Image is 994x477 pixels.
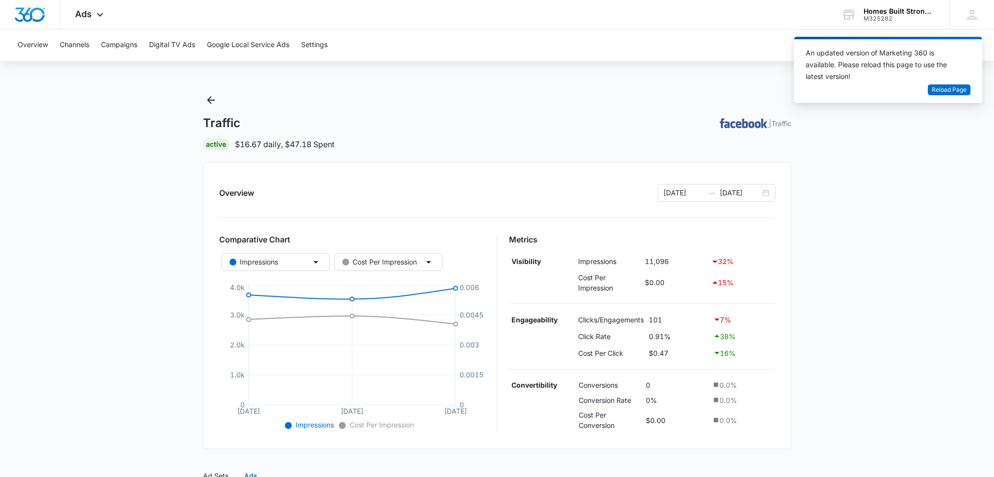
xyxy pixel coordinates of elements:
[101,29,137,61] button: Campaigns
[643,253,709,270] td: 11,096
[235,138,334,150] p: $16.67 daily , $47.18 Spent
[229,257,278,267] div: Impressions
[203,92,219,108] button: Back
[576,270,643,295] td: Cost Per Impression
[459,341,479,349] tspan: 0.003
[643,407,709,433] td: $0.00
[459,283,479,291] tspan: 0.006
[932,85,967,95] span: Reload Page
[459,400,464,409] tspan: 0
[864,7,935,15] div: account name
[230,341,245,349] tspan: 2.0k
[928,84,970,96] button: Reload Page
[511,257,541,265] strong: Visibility
[149,29,195,61] button: Digital TV Ads
[646,344,711,361] td: $0.47
[576,328,646,344] td: Click Rate
[576,407,643,433] td: Cost Per Conversion
[203,138,229,150] div: Active
[219,187,254,199] h2: Overview
[18,29,48,61] button: Overview
[75,9,92,19] span: Ads
[459,311,484,319] tspan: 0.0045
[713,314,773,325] div: 7 %
[240,400,245,409] tspan: 0
[511,381,557,389] strong: Convertibility
[713,330,773,342] div: 38 %
[511,316,558,324] strong: Engageability
[806,47,959,82] div: An updated version of Marketing 360 is available. Please reload this page to use the latest version!
[301,29,328,61] button: Settings
[708,189,716,197] span: to
[342,257,417,267] div: Cost Per Impression
[60,29,89,61] button: Channels
[643,270,709,295] td: $0.00
[713,347,773,359] div: 16 %
[712,415,773,425] div: 0.0 %
[509,234,775,245] h3: Metrics
[663,187,704,198] input: Start date
[646,328,711,344] td: 0.91%
[720,187,761,198] input: End date
[341,407,363,415] tspan: [DATE]
[444,407,467,415] tspan: [DATE]
[864,15,935,22] div: account id
[237,407,260,415] tspan: [DATE]
[203,116,240,131] h1: Traffic
[708,189,716,197] span: swap-right
[230,283,245,291] tspan: 4.0k
[207,29,289,61] button: Google Local Service Ads
[720,118,769,128] img: FACEBOOK
[769,118,791,129] p: | Traffic
[294,421,334,429] span: Impressions
[459,371,484,379] tspan: 0.0015
[230,371,245,379] tspan: 1.0k
[576,312,646,328] td: Clicks/Engagements
[712,395,773,405] div: 0.0 %
[643,377,709,393] td: 0
[576,253,643,270] td: Impressions
[334,253,442,271] button: Cost Per Impression
[643,393,709,408] td: 0%
[222,253,330,271] button: Impressions
[711,256,772,267] div: 32 %
[576,377,643,393] td: Conversions
[348,421,414,429] span: Cost Per Impression
[646,312,711,328] td: 101
[576,344,646,361] td: Cost Per Click
[219,234,485,245] h3: Comparative Chart
[576,393,643,408] td: Conversion Rate
[230,311,245,319] tspan: 3.0k
[712,380,773,390] div: 0.0 %
[711,277,772,289] div: 15 %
